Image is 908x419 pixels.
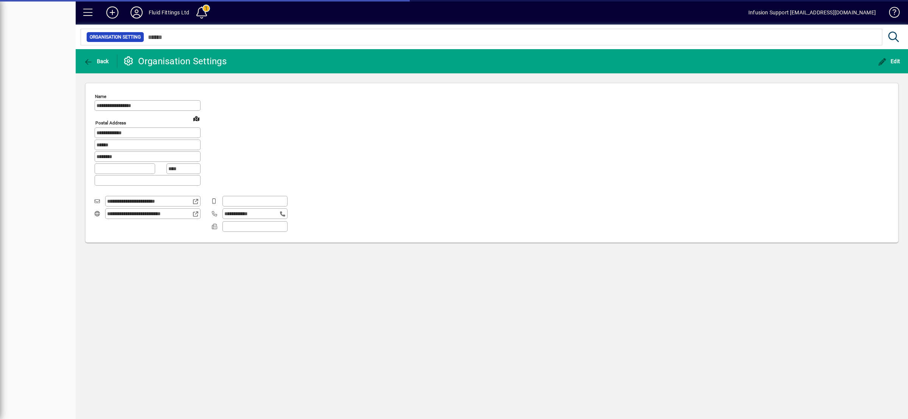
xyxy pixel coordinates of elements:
[748,6,876,19] div: Infusion Support [EMAIL_ADDRESS][DOMAIN_NAME]
[876,54,902,68] button: Edit
[90,33,141,41] span: Organisation Setting
[95,94,106,99] mat-label: Name
[149,6,189,19] div: Fluid Fittings Ltd
[124,6,149,19] button: Profile
[100,6,124,19] button: Add
[878,58,900,64] span: Edit
[190,112,202,124] a: View on map
[883,2,899,26] a: Knowledge Base
[84,58,109,64] span: Back
[82,54,111,68] button: Back
[76,54,117,68] app-page-header-button: Back
[123,55,227,67] div: Organisation Settings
